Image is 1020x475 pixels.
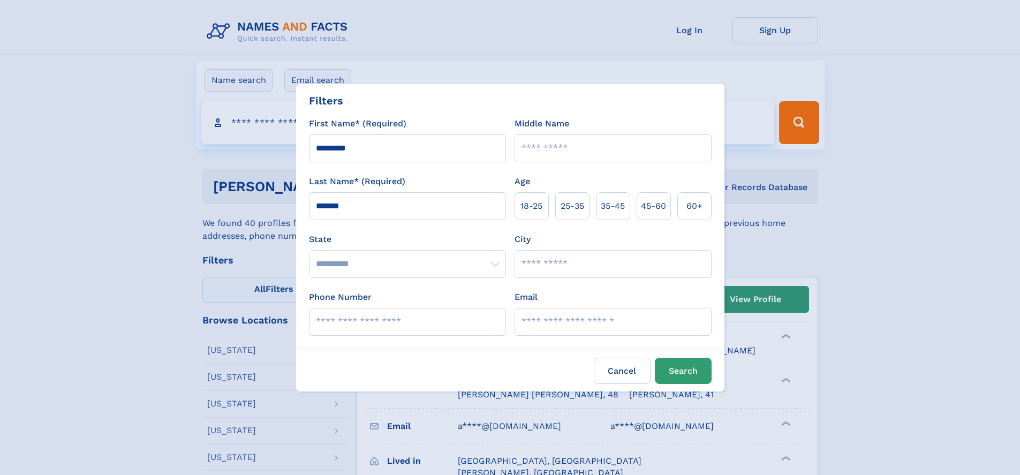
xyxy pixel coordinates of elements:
button: Search [655,358,712,384]
span: 35‑45 [601,200,625,213]
div: Filters [309,93,343,109]
label: Email [515,291,538,304]
label: First Name* (Required) [309,117,406,130]
label: State [309,233,506,246]
label: Last Name* (Required) [309,175,405,188]
label: Middle Name [515,117,569,130]
label: City [515,233,531,246]
label: Cancel [594,358,651,384]
label: Phone Number [309,291,372,304]
label: Age [515,175,530,188]
span: 25‑35 [561,200,584,213]
span: 60+ [686,200,702,213]
span: 18‑25 [520,200,542,213]
span: 45‑60 [641,200,666,213]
